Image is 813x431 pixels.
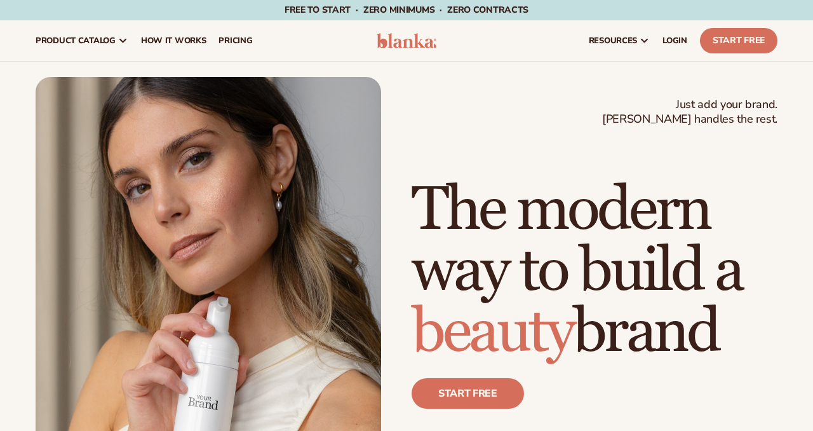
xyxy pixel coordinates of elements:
span: product catalog [36,36,116,46]
span: pricing [218,36,252,46]
span: resources [589,36,637,46]
a: Start Free [700,28,777,53]
a: Start free [412,378,524,409]
a: pricing [212,20,259,61]
span: beauty [412,295,573,369]
a: resources [582,20,656,61]
span: How It Works [141,36,206,46]
img: logo [377,33,436,48]
a: product catalog [29,20,135,61]
span: Just add your brand. [PERSON_NAME] handles the rest. [602,97,777,127]
h1: The modern way to build a brand [412,180,777,363]
span: Free to start · ZERO minimums · ZERO contracts [285,4,528,16]
a: LOGIN [656,20,694,61]
a: How It Works [135,20,213,61]
span: LOGIN [662,36,687,46]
